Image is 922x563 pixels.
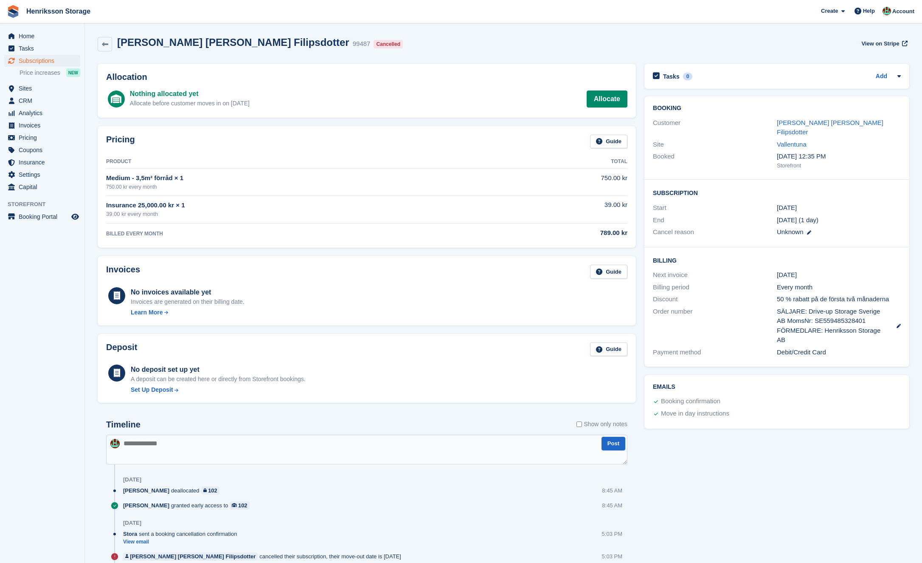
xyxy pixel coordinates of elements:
div: NEW [66,68,80,77]
div: BILLED EVERY MONTH [106,230,493,238]
span: Analytics [19,107,70,119]
a: Vallentuna [777,141,807,148]
h2: Allocation [106,72,627,82]
a: menu [4,211,80,223]
div: Debit/Credit Card [777,348,901,357]
a: menu [4,144,80,156]
a: menu [4,169,80,181]
h2: Pricing [106,135,135,149]
h2: Billing [653,256,901,264]
div: 99487 [353,39,371,49]
a: 102 [230,501,249,509]
div: Storefront [777,161,901,170]
span: Price increases [20,69,60,77]
a: menu [4,107,80,119]
span: Subscriptions [19,55,70,67]
button: Post [602,437,625,451]
a: Allocate [587,91,627,108]
div: cancelled their subscription, their move-out date is [DATE] [123,552,405,560]
div: Site [653,140,777,150]
div: 750.00 kr every month [106,183,493,191]
span: Home [19,30,70,42]
span: SÄLJARE: Drive-up Storage Sverige AB MomsNr: SE559485328401 FÖRMEDLARE: Henriksson Storage AB [777,307,888,345]
a: [PERSON_NAME] [PERSON_NAME] Filipsdotter [777,119,883,136]
a: Price increases NEW [20,68,80,77]
div: Payment method [653,348,777,357]
div: End [653,215,777,225]
div: 8:45 AM [602,501,622,509]
img: Isak Martinelle [883,7,891,15]
a: menu [4,42,80,54]
div: No deposit set up yet [131,365,306,375]
div: Order number [653,307,777,345]
div: 8:45 AM [602,487,622,495]
span: Invoices [19,119,70,131]
div: Discount [653,294,777,304]
h2: Tasks [663,73,680,80]
span: Coupons [19,144,70,156]
label: Show only notes [576,420,627,429]
time: 2025-08-28 22:00:00 UTC [777,203,797,213]
p: A deposit can be created here or directly from Storefront bookings. [131,375,306,384]
div: sent a booking cancellation confirmation [123,530,242,538]
div: Cancel reason [653,227,777,237]
span: Insurance [19,156,70,168]
a: Set Up Deposit [131,385,306,394]
span: Stora [123,530,137,538]
span: Pricing [19,132,70,144]
span: Capital [19,181,70,193]
a: Learn More [131,308,245,317]
div: Billing period [653,283,777,292]
a: menu [4,181,80,193]
th: Product [106,155,493,169]
div: 789.00 kr [493,228,627,238]
h2: Emails [653,384,901,390]
div: 39.00 kr every month [106,210,493,218]
div: Booked [653,152,777,170]
div: 5:03 PM [602,552,622,560]
div: 5:03 PM [602,530,622,538]
div: [PERSON_NAME] [PERSON_NAME] Filipsdotter [130,552,256,560]
a: [PERSON_NAME] [PERSON_NAME] Filipsdotter [123,552,258,560]
div: [DATE] [123,520,141,526]
img: Isak Martinelle [110,439,120,448]
a: Guide [590,265,627,279]
h2: [PERSON_NAME] [PERSON_NAME] Filipsdotter [117,37,349,48]
span: [DATE] (1 day) [777,216,818,224]
a: View email [123,538,242,546]
a: menu [4,95,80,107]
img: stora-icon-8386f47178a22dfd0bd8f6a31ec36ba5ce8667c1dd55bd0f319d3a0aa187defe.svg [7,5,20,18]
a: 102 [201,487,219,495]
span: [PERSON_NAME] [123,487,169,495]
th: Total [493,155,627,169]
span: Account [892,7,914,16]
a: menu [4,132,80,144]
div: Medium - 3,5m² förråd × 1 [106,173,493,183]
h2: Timeline [106,420,141,430]
div: Set Up Deposit [131,385,173,394]
td: 750.00 kr [493,169,627,195]
a: Guide [590,135,627,149]
div: 102 [238,501,247,509]
div: [DATE] [777,270,901,280]
div: granted early access to [123,501,254,509]
a: Add [876,72,887,82]
div: Next invoice [653,270,777,280]
div: Learn More [131,308,163,317]
div: [DATE] 12:35 PM [777,152,901,161]
span: Create [821,7,838,15]
span: Booking Portal [19,211,70,223]
div: Nothing allocated yet [130,89,250,99]
a: menu [4,82,80,94]
div: Cancelled [374,40,403,48]
h2: Subscription [653,188,901,197]
a: menu [4,55,80,67]
a: Henriksson Storage [23,4,94,18]
div: 102 [208,487,217,495]
div: 0 [683,73,693,80]
div: Every month [777,283,901,292]
span: CRM [19,95,70,107]
div: Customer [653,118,777,137]
div: Booking confirmation [661,396,720,407]
span: Settings [19,169,70,181]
